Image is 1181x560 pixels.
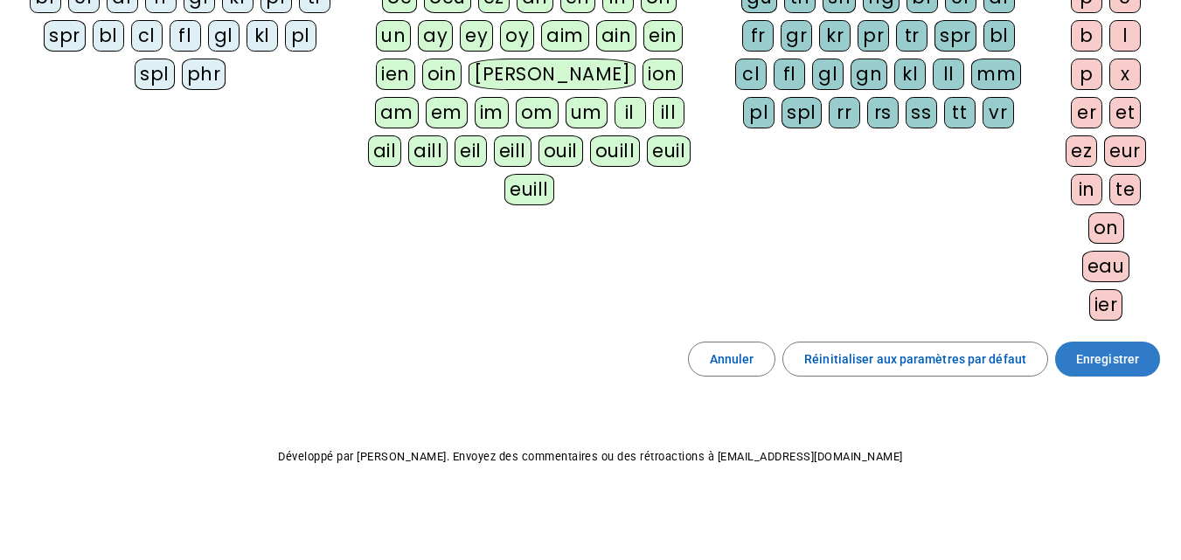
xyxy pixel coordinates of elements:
div: ion [643,59,683,90]
div: rr [829,97,860,128]
span: Enregistrer [1076,349,1139,370]
div: om [516,97,559,128]
div: ouill [590,135,640,167]
div: kl [894,59,926,90]
div: fr [742,20,774,52]
div: eur [1104,135,1146,167]
div: ouil [538,135,583,167]
div: ez [1066,135,1097,167]
div: un [376,20,411,52]
button: Enregistrer [1055,342,1160,377]
div: rs [867,97,899,128]
div: ien [376,59,415,90]
div: p [1071,59,1102,90]
div: gl [812,59,844,90]
div: ain [596,20,637,52]
div: l [1109,20,1141,52]
div: gl [208,20,240,52]
div: euill [504,174,553,205]
div: oy [500,20,534,52]
div: in [1071,174,1102,205]
div: aim [541,20,589,52]
div: cl [131,20,163,52]
div: ail [368,135,402,167]
div: ill [653,97,684,128]
div: mm [971,59,1021,90]
div: spr [44,20,86,52]
div: am [375,97,419,128]
span: Annuler [710,349,754,370]
div: et [1109,97,1141,128]
div: euil [647,135,691,167]
div: tt [944,97,976,128]
div: im [475,97,509,128]
div: pl [743,97,775,128]
div: b [1071,20,1102,52]
div: ein [643,20,683,52]
div: bl [93,20,124,52]
div: fl [170,20,201,52]
div: cl [735,59,767,90]
div: ay [418,20,453,52]
div: gn [851,59,887,90]
div: em [426,97,468,128]
div: eau [1082,251,1130,282]
div: x [1109,59,1141,90]
div: pl [285,20,316,52]
div: tr [896,20,927,52]
button: Réinitialiser aux paramètres par défaut [782,342,1048,377]
div: eill [494,135,531,167]
div: spl [782,97,822,128]
div: gr [781,20,812,52]
div: pr [858,20,889,52]
div: on [1088,212,1124,244]
div: bl [983,20,1015,52]
div: vr [983,97,1014,128]
div: ier [1089,289,1123,321]
div: ll [933,59,964,90]
div: [PERSON_NAME] [469,59,636,90]
div: er [1071,97,1102,128]
div: oin [422,59,462,90]
div: fl [774,59,805,90]
div: kr [819,20,851,52]
div: aill [408,135,448,167]
span: Réinitialiser aux paramètres par défaut [804,349,1026,370]
div: phr [182,59,226,90]
div: il [615,97,646,128]
button: Annuler [688,342,776,377]
div: te [1109,174,1141,205]
div: kl [247,20,278,52]
div: um [566,97,608,128]
div: spl [135,59,175,90]
div: ss [906,97,937,128]
div: eil [455,135,487,167]
div: spr [934,20,976,52]
p: Développé par [PERSON_NAME]. Envoyez des commentaires ou des rétroactions à [EMAIL_ADDRESS][DOMAI... [14,446,1167,467]
div: ey [460,20,493,52]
